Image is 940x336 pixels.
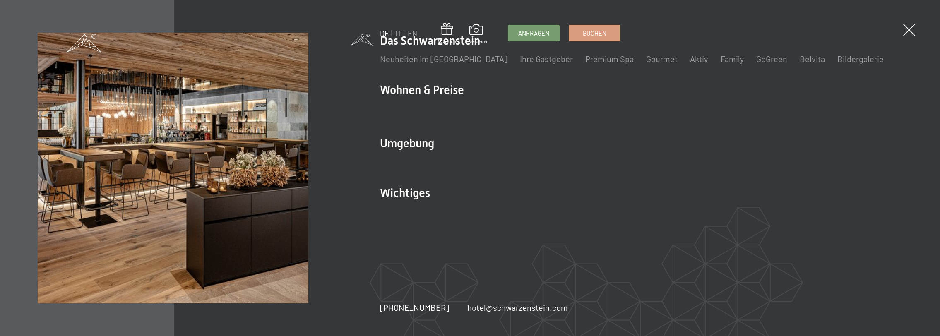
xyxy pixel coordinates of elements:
[518,29,549,38] span: Anfragen
[800,54,825,64] a: Belvita
[467,302,568,313] a: hotel@schwarzenstein.com
[585,54,634,64] a: Premium Spa
[380,302,449,312] span: [PHONE_NUMBER]
[721,54,744,64] a: Family
[380,29,389,38] a: DE
[756,54,787,64] a: GoGreen
[569,25,620,41] a: Buchen
[395,29,401,38] a: IT
[465,24,487,44] a: Bildergalerie
[465,38,487,44] span: Bildergalerie
[438,38,456,44] span: Gutschein
[408,29,417,38] a: EN
[690,54,708,64] a: Aktiv
[380,54,507,64] a: Neuheiten im [GEOGRAPHIC_DATA]
[438,23,456,44] a: Gutschein
[646,54,678,64] a: Gourmet
[380,302,449,313] a: [PHONE_NUMBER]
[583,29,606,38] span: Buchen
[837,54,884,64] a: Bildergalerie
[508,25,559,41] a: Anfragen
[520,54,573,64] a: Ihre Gastgeber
